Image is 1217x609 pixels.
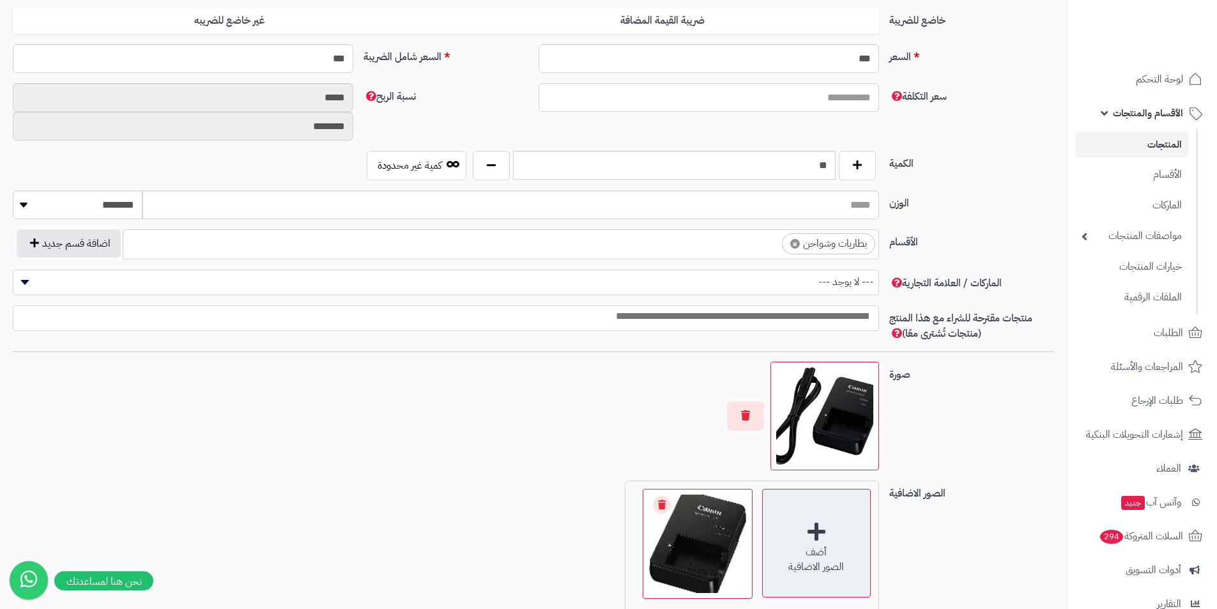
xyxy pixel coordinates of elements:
label: ضريبة القيمة المضافة [446,8,879,34]
div: أضف [763,545,870,560]
span: جديد [1121,496,1145,510]
span: إشعارات التحويلات البنكية [1086,426,1183,443]
label: الأقسام [884,229,1059,250]
span: طلبات الإرجاع [1131,392,1183,410]
a: Remove file [653,496,671,514]
span: أدوات التسويق [1126,561,1181,579]
button: اضافة قسم جديد [17,229,121,258]
a: المراجعات والأسئلة [1075,351,1209,382]
span: السلات المتروكة [1099,527,1183,545]
label: خاضع للضريبة [884,8,1059,28]
span: الماركات / العلامة التجارية [889,275,1002,291]
span: لوحة التحكم [1136,70,1183,88]
label: السعر شامل الضريبة [358,44,533,65]
label: صورة [884,362,1059,382]
a: لوحة التحكم [1075,64,1209,95]
div: الصور الاضافية [763,560,870,574]
span: الطلبات [1154,324,1183,342]
span: سعر التكلفة [889,89,947,104]
a: خيارات المنتجات [1075,253,1188,281]
span: --- لا يوجد --- [13,272,878,291]
a: السلات المتروكة294 [1075,521,1209,551]
a: الملفات الرقمية [1075,284,1188,311]
a: الأقسام [1075,161,1188,189]
label: الكمية [884,151,1059,171]
span: الأقسام والمنتجات [1113,104,1183,122]
label: الوزن [884,190,1059,211]
a: إشعارات التحويلات البنكية [1075,419,1209,450]
img: Z [776,367,873,465]
span: وآتس آب [1120,493,1181,511]
a: وآتس آبجديد [1075,487,1209,518]
li: بطاريات وشواحن [782,233,875,254]
span: --- لا يوجد --- [13,270,879,295]
a: المنتجات [1075,132,1188,158]
span: × [790,239,800,249]
span: العملاء [1156,459,1181,477]
a: مواصفات المنتجات [1075,222,1188,250]
a: طلبات الإرجاع [1075,385,1209,416]
span: 294 [1100,530,1123,544]
span: منتجات مقترحة للشراء مع هذا المنتج (منتجات تُشترى معًا) [889,311,1032,341]
a: أدوات التسويق [1075,555,1209,585]
a: الطلبات [1075,318,1209,348]
label: الصور الاضافية [884,481,1059,501]
a: الماركات [1075,192,1188,219]
a: العملاء [1075,453,1209,484]
span: نسبة الربح [364,89,416,104]
span: المراجعات والأسئلة [1111,358,1183,376]
label: السعر [884,44,1059,65]
label: غير خاضع للضريبه [13,8,446,34]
